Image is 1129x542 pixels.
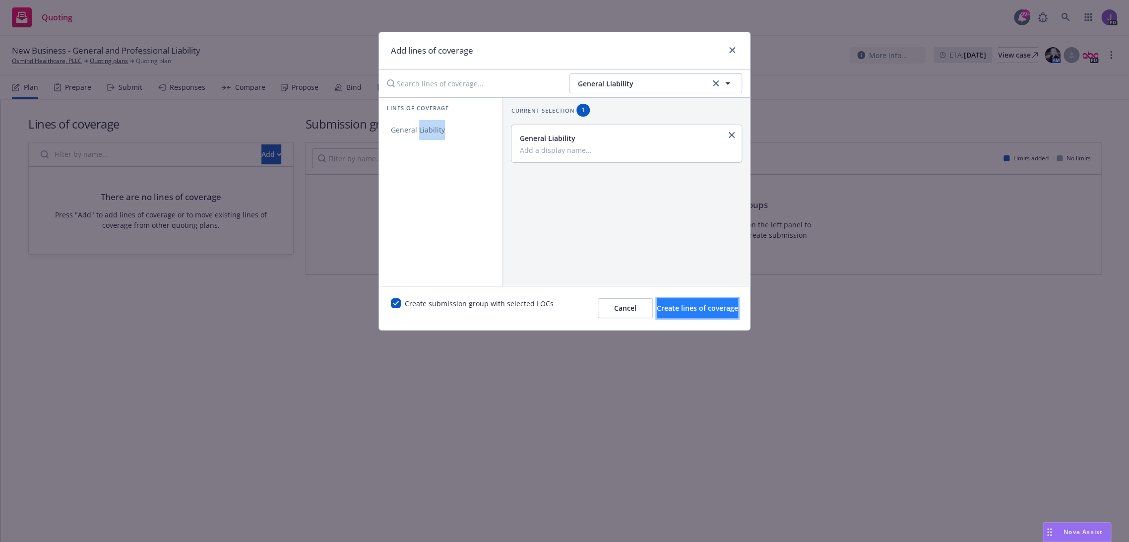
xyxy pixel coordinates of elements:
[726,129,738,141] a: close
[598,298,653,318] button: Cancel
[1043,522,1111,542] button: Nova Assist
[1064,528,1103,536] span: Nova Assist
[1043,523,1056,542] div: Drag to move
[519,145,732,154] input: Add a display name...
[519,133,732,143] div: General Liability
[405,298,554,318] span: Create submission group with selected LOCs
[726,44,738,56] a: close
[387,104,449,112] span: Lines of coverage
[391,44,473,57] h1: Add lines of coverage
[569,73,742,93] button: General Liabilityclear selection
[657,303,738,313] span: Create lines of coverage
[511,106,574,115] span: Current selection
[381,73,562,93] input: Search lines of coverage...
[614,303,636,313] span: Cancel
[578,78,707,89] span: General Liability
[379,125,457,135] span: General Liability
[710,77,722,89] a: clear selection
[580,106,586,115] span: 1
[657,298,738,318] button: Create lines of coverage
